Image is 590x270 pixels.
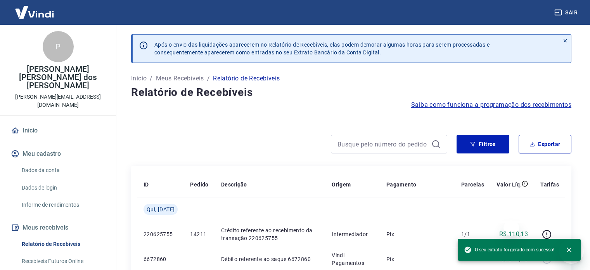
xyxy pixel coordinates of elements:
[221,226,319,242] p: Crédito referente ao recebimento da transação 220625755
[332,181,351,188] p: Origem
[499,230,528,239] p: R$ 110,13
[497,181,522,188] p: Valor Líq.
[337,138,428,150] input: Busque pelo número do pedido
[332,230,374,238] p: Intermediador
[43,31,74,62] div: P
[519,135,571,153] button: Exportar
[131,85,571,100] h4: Relatório de Recebíveis
[131,74,147,83] a: Início
[503,220,519,236] iframe: Fechar mensagem
[156,74,204,83] a: Meus Recebíveis
[9,122,107,139] a: Início
[19,162,107,178] a: Dados da conta
[6,93,110,109] p: [PERSON_NAME][EMAIL_ADDRESS][DOMAIN_NAME]
[559,239,584,264] iframe: Botão para abrir a janela de mensagens
[9,219,107,236] button: Meus recebíveis
[207,74,210,83] p: /
[461,181,484,188] p: Parcelas
[190,181,208,188] p: Pedido
[19,253,107,269] a: Recebíveis Futuros Online
[19,180,107,196] a: Dados de login
[540,181,559,188] p: Tarifas
[19,236,107,252] a: Relatório de Recebíveis
[386,255,449,263] p: Pix
[154,41,490,56] p: Após o envio das liquidações aparecerem no Relatório de Recebíveis, elas podem demorar algumas ho...
[144,230,178,238] p: 220625755
[461,230,484,238] p: 1/1
[332,251,374,267] p: Vindi Pagamentos
[144,255,178,263] p: 6672860
[9,145,107,162] button: Meu cadastro
[9,0,60,24] img: Vindi
[386,230,449,238] p: Pix
[147,206,175,213] span: Qui, [DATE]
[144,181,149,188] p: ID
[221,181,247,188] p: Descrição
[221,255,319,263] p: Débito referente ao saque 6672860
[150,74,152,83] p: /
[386,181,417,188] p: Pagamento
[553,5,581,20] button: Sair
[411,100,571,110] a: Saiba como funciona a programação dos recebimentos
[213,74,280,83] p: Relatório de Recebíveis
[464,246,554,254] span: O seu extrato foi gerado com sucesso!
[6,65,110,90] p: [PERSON_NAME] [PERSON_NAME] dos [PERSON_NAME]
[19,197,107,213] a: Informe de rendimentos
[190,230,208,238] p: 14211
[457,135,509,153] button: Filtros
